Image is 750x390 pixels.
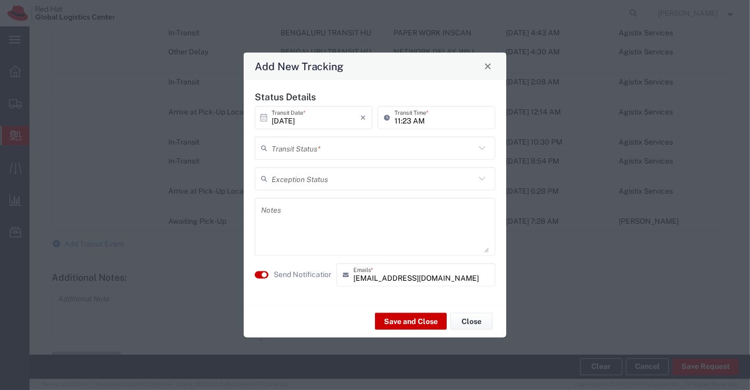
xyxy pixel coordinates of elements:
[450,313,493,330] button: Close
[274,269,333,280] label: Send Notification
[375,313,447,330] button: Save and Close
[255,91,495,102] h5: Status Details
[480,59,495,73] button: Close
[360,109,366,126] i: ×
[255,59,344,74] h4: Add New Tracking
[274,269,331,280] agx-label: Send Notification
